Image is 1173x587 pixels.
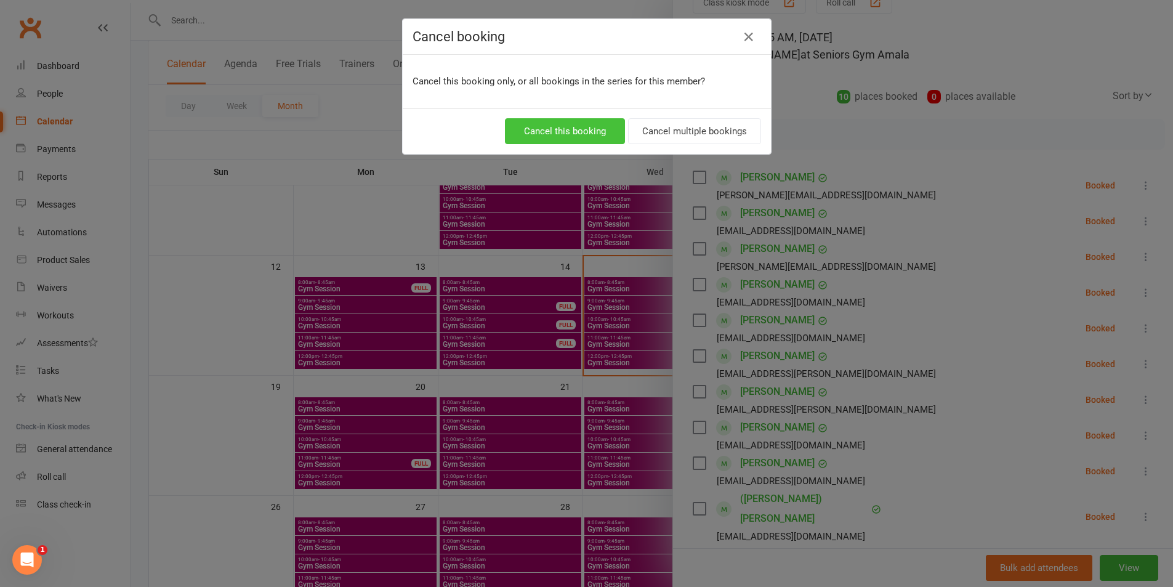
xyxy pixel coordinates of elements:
button: Close [739,27,759,47]
iframe: Intercom live chat [12,545,42,575]
button: Cancel this booking [505,118,625,144]
p: Cancel this booking only, or all bookings in the series for this member? [413,74,761,89]
button: Cancel multiple bookings [628,118,761,144]
h4: Cancel booking [413,29,761,44]
span: 1 [38,545,47,555]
